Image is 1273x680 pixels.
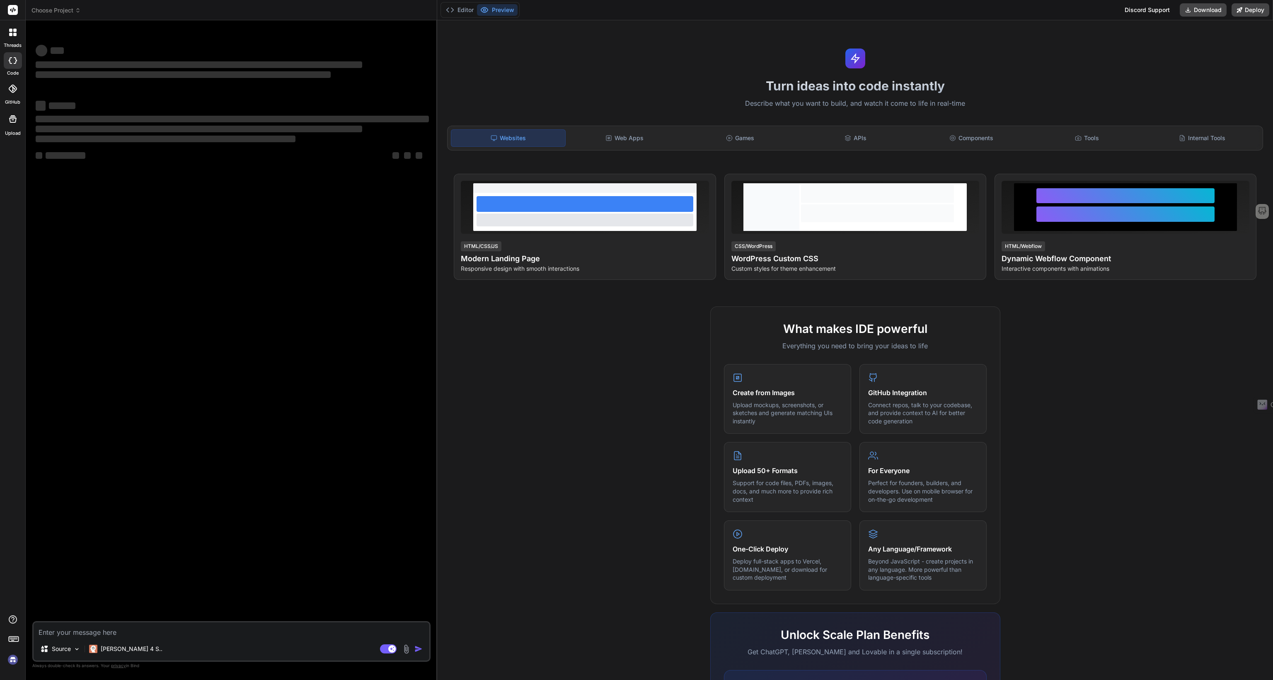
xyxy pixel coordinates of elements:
[4,42,22,49] label: threads
[477,4,518,16] button: Preview
[868,401,978,425] p: Connect repos, talk to your codebase, and provide context to AI for better code generation
[73,646,80,653] img: Pick Models
[31,6,81,15] span: Choose Project
[731,265,979,273] p: Custom styles for theme enhancement
[1120,3,1175,17] div: Discord Support
[461,253,709,265] h4: Modern Landing Page
[724,626,987,644] h2: Unlock Scale Plan Benefits
[36,61,362,68] span: ‌
[101,645,162,653] p: [PERSON_NAME] 4 S..
[49,102,75,109] span: ‌
[414,645,423,653] img: icon
[402,644,411,654] img: attachment
[733,401,842,425] p: Upload mockups, screenshots, or sketches and generate matching UIs instantly
[36,136,295,142] span: ‌
[32,662,431,670] p: Always double-check its answers. Your in Bind
[52,645,71,653] p: Source
[733,544,842,554] h4: One-Click Deploy
[46,152,85,159] span: ‌
[51,47,64,54] span: ‌
[5,130,21,137] label: Upload
[1232,3,1269,17] button: Deploy
[724,647,987,657] p: Get ChatGPT, [PERSON_NAME] and Lovable in a single subscription!
[1030,129,1144,147] div: Tools
[1180,3,1227,17] button: Download
[733,557,842,582] p: Deploy full-stack apps to Vercel, [DOMAIN_NAME], or download for custom deployment
[451,129,566,147] div: Websites
[1002,241,1045,251] div: HTML/Webflow
[868,479,978,503] p: Perfect for founders, builders, and developers. Use on mobile browser for on-the-go development
[868,466,978,476] h4: For Everyone
[731,241,776,251] div: CSS/WordPress
[567,129,681,147] div: Web Apps
[724,320,987,338] h2: What makes IDE powerful
[404,152,411,159] span: ‌
[724,341,987,351] p: Everything you need to bring your ideas to life
[36,101,46,111] span: ‌
[733,466,842,476] h4: Upload 50+ Formats
[868,557,978,582] p: Beyond JavaScript - create projects in any language. More powerful than language-specific tools
[36,116,429,122] span: ‌
[733,479,842,503] p: Support for code files, PDFs, images, docs, and much more to provide rich context
[442,98,1268,109] p: Describe what you want to build, and watch it come to life in real-time
[7,70,19,77] label: code
[392,152,399,159] span: ‌
[731,253,979,265] h4: WordPress Custom CSS
[799,129,912,147] div: APIs
[443,4,477,16] button: Editor
[461,241,501,251] div: HTML/CSS/JS
[416,152,422,159] span: ‌
[36,71,331,78] span: ‌
[1002,253,1249,265] h4: Dynamic Webflow Component
[1002,265,1249,273] p: Interactive components with animations
[914,129,1028,147] div: Components
[868,544,978,554] h4: Any Language/Framework
[868,388,978,398] h4: GitHub Integration
[461,265,709,273] p: Responsive design with smooth interactions
[733,388,842,398] h4: Create from Images
[442,78,1268,93] h1: Turn ideas into code instantly
[111,663,126,668] span: privacy
[6,653,20,667] img: signin
[36,152,42,159] span: ‌
[89,645,97,653] img: Claude 4 Sonnet
[36,45,47,56] span: ‌
[36,126,362,132] span: ‌
[1145,129,1259,147] div: Internal Tools
[5,99,20,106] label: GitHub
[683,129,797,147] div: Games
